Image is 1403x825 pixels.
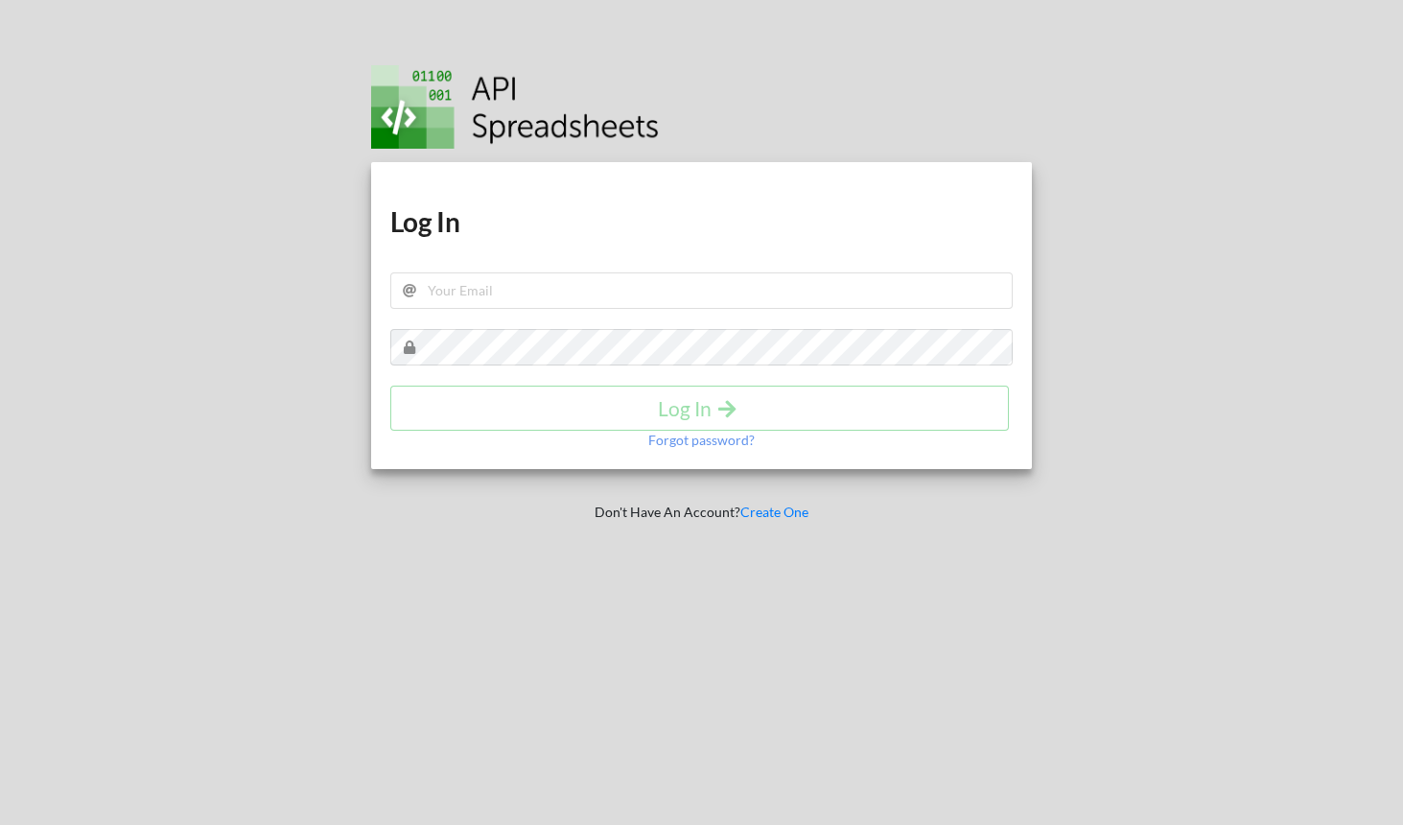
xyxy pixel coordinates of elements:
[371,65,659,149] img: Logo.png
[648,431,755,450] p: Forgot password?
[358,503,1045,522] p: Don't Have An Account?
[390,204,1013,239] h1: Log In
[740,504,808,520] a: Create One
[390,272,1013,309] input: Your Email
